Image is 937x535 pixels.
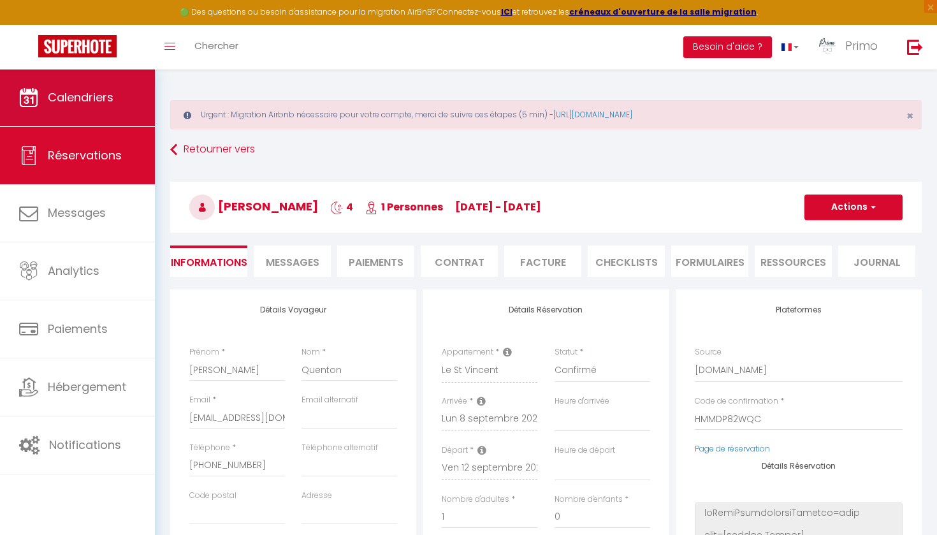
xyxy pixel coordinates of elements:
label: Source [695,346,722,358]
label: Statut [555,346,577,358]
li: Informations [170,246,247,277]
button: Actions [804,194,903,220]
span: [DATE] - [DATE] [455,200,541,214]
label: Prénom [189,346,219,358]
label: Email [189,394,210,406]
img: ... [818,36,837,55]
label: Code de confirmation [695,395,778,407]
a: créneaux d'ouverture de la salle migration [569,6,757,17]
span: Chercher [194,39,238,52]
label: Téléphone alternatif [301,442,378,454]
label: Nombre d'adultes [442,494,509,506]
a: Chercher [185,25,248,70]
span: 4 [330,200,353,214]
a: Retourner vers [170,138,922,161]
span: Hébergement [48,379,126,395]
label: Téléphone [189,442,230,454]
label: Départ [442,444,468,457]
h4: Détails Réservation [695,462,903,471]
span: Calendriers [48,89,113,105]
span: Primo [845,38,878,54]
span: × [906,108,913,124]
a: Page de réservation [695,443,770,454]
span: Analytics [48,263,99,279]
a: ... Primo [808,25,894,70]
li: Facture [504,246,581,277]
img: Super Booking [38,35,117,57]
span: Messages [48,205,106,221]
li: Journal [838,246,915,277]
label: Code postal [189,490,236,502]
span: Réservations [48,147,122,163]
h4: Plateformes [695,305,903,314]
span: [PERSON_NAME] [189,198,318,214]
button: Besoin d'aide ? [683,36,772,58]
button: Ouvrir le widget de chat LiveChat [10,5,48,43]
h4: Détails Voyageur [189,305,397,314]
button: Close [906,110,913,122]
img: logout [907,39,923,55]
label: Nom [301,346,320,358]
span: Messages [266,255,319,270]
li: Paiements [337,246,414,277]
span: Paiements [48,321,108,337]
label: Arrivée [442,395,467,407]
label: Heure de départ [555,444,615,457]
div: Urgent : Migration Airbnb nécessaire pour votre compte, merci de suivre ces étapes (5 min) - [170,100,922,129]
li: FORMULAIRES [671,246,748,277]
li: CHECKLISTS [588,246,665,277]
label: Nombre d'enfants [555,494,623,506]
h4: Détails Réservation [442,305,650,314]
a: ICI [501,6,512,17]
span: 1 Personnes [365,200,443,214]
span: Notifications [49,437,121,453]
label: Email alternatif [301,394,358,406]
li: Ressources [755,246,832,277]
li: Contrat [421,246,498,277]
label: Adresse [301,490,332,502]
a: [URL][DOMAIN_NAME] [553,109,632,120]
label: Appartement [442,346,493,358]
label: Heure d'arrivée [555,395,609,407]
